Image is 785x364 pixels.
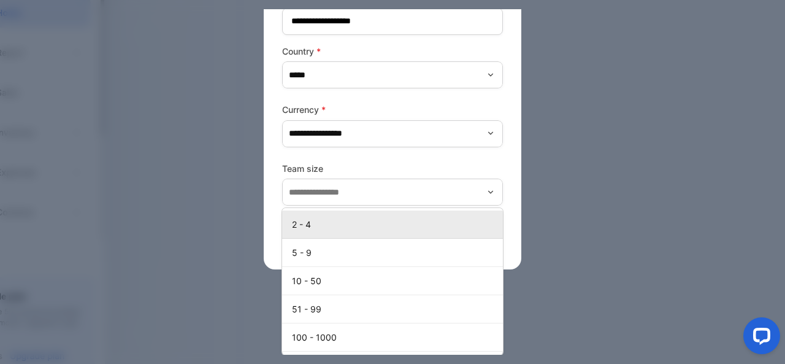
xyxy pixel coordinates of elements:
[282,45,503,58] label: Country
[292,274,498,287] p: 10 - 50
[292,303,498,316] p: 51 - 99
[733,312,785,364] iframe: LiveChat chat widget
[292,246,498,259] p: 5 - 9
[292,331,498,344] p: 100 - 1000
[282,162,503,175] label: Team size
[292,218,498,231] p: 2 - 4
[282,103,503,116] label: Currency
